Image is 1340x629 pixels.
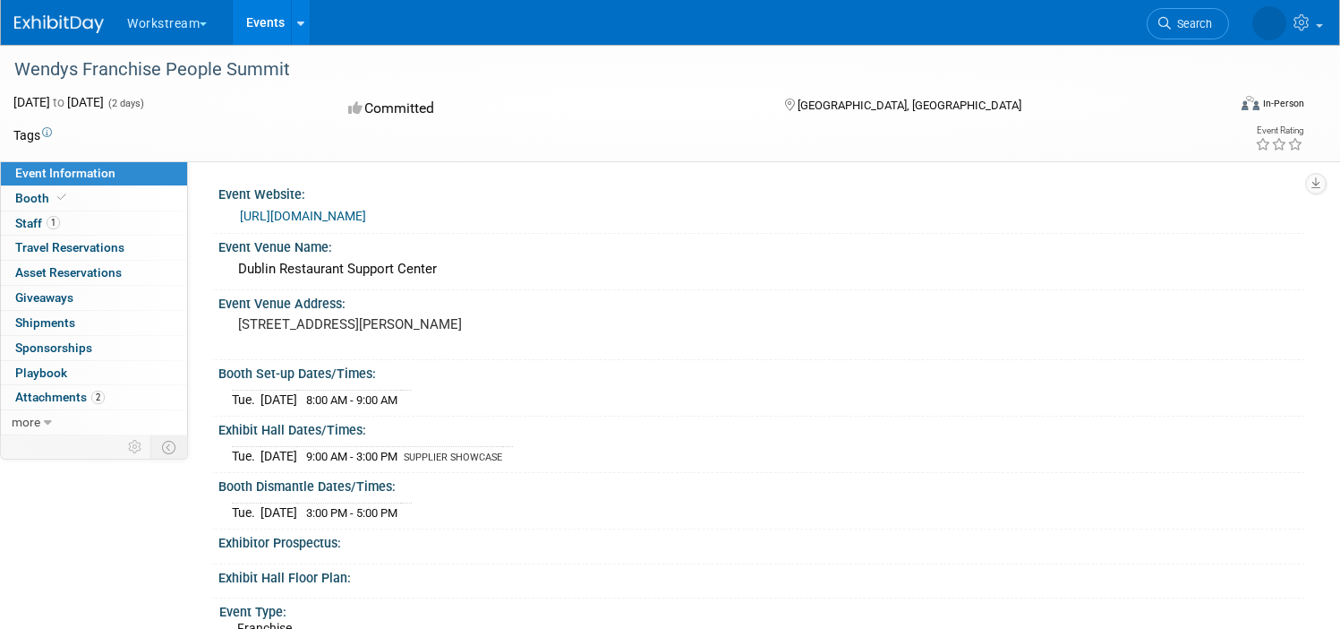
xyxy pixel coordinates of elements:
[238,316,651,332] pre: [STREET_ADDRESS][PERSON_NAME]
[14,15,104,33] img: ExhibitDay
[218,564,1304,587] div: Exhibit Hall Floor Plan:
[1,336,187,360] a: Sponsorships
[13,126,52,144] td: Tags
[1112,93,1304,120] div: Event Format
[15,366,67,380] span: Playbook
[232,391,260,409] td: Tue.
[15,390,105,404] span: Attachments
[232,447,260,466] td: Tue.
[798,99,1021,112] span: [GEOGRAPHIC_DATA], [GEOGRAPHIC_DATA]
[404,452,502,463] span: SUPPLIER SHOWCASE
[232,504,260,522] td: Tue.
[260,447,297,466] td: [DATE]
[15,240,124,254] span: Travel Reservations
[50,95,67,109] span: to
[1,361,187,385] a: Playbook
[47,216,60,229] span: 1
[15,265,122,280] span: Asset Reservations
[15,315,75,330] span: Shipments
[1,311,187,335] a: Shipments
[1242,96,1259,110] img: Format-Inperson.png
[15,340,92,355] span: Sponsorships
[1262,97,1304,110] div: In-Person
[219,599,1296,621] div: Event Type:
[232,255,1291,283] div: Dublin Restaurant Support Center
[1,286,187,310] a: Giveaways
[1,385,187,409] a: Attachments2
[218,290,1304,313] div: Event Venue Address:
[15,216,60,230] span: Staff
[1,211,187,236] a: Staff1
[260,504,297,522] td: [DATE]
[306,450,397,463] span: 9:00 AM - 3:00 PM
[260,391,297,409] td: [DATE]
[91,391,105,404] span: 2
[1,236,187,260] a: Travel Reservations
[218,181,1304,203] div: Event Website:
[1252,6,1286,40] img: Josh Smith
[57,193,66,202] i: Booth reservation complete
[218,473,1304,495] div: Booth Dismantle Dates/Times:
[120,435,151,459] td: Personalize Event Tab Strip
[343,93,755,125] div: Committed
[1255,126,1303,135] div: Event Rating
[218,360,1304,383] div: Booth Set-up Dates/Times:
[15,290,73,305] span: Giveaways
[13,95,104,109] span: [DATE] [DATE]
[306,393,397,407] span: 8:00 AM - 9:00 AM
[107,98,144,109] span: (2 days)
[12,415,40,429] span: more
[1147,8,1229,39] a: Search
[218,417,1304,439] div: Exhibit Hall Dates/Times:
[218,234,1304,256] div: Event Venue Name:
[1,410,187,435] a: more
[151,435,188,459] td: Toggle Event Tabs
[240,209,366,223] a: [URL][DOMAIN_NAME]
[306,506,397,520] span: 3:00 PM - 5:00 PM
[15,191,70,205] span: Booth
[1,161,187,185] a: Event Information
[218,530,1304,552] div: Exhibitor Prospectus:
[1171,17,1212,30] span: Search
[8,54,1194,86] div: Wendys Franchise People Summit
[1,261,187,285] a: Asset Reservations
[1,186,187,211] a: Booth
[15,166,115,180] span: Event Information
